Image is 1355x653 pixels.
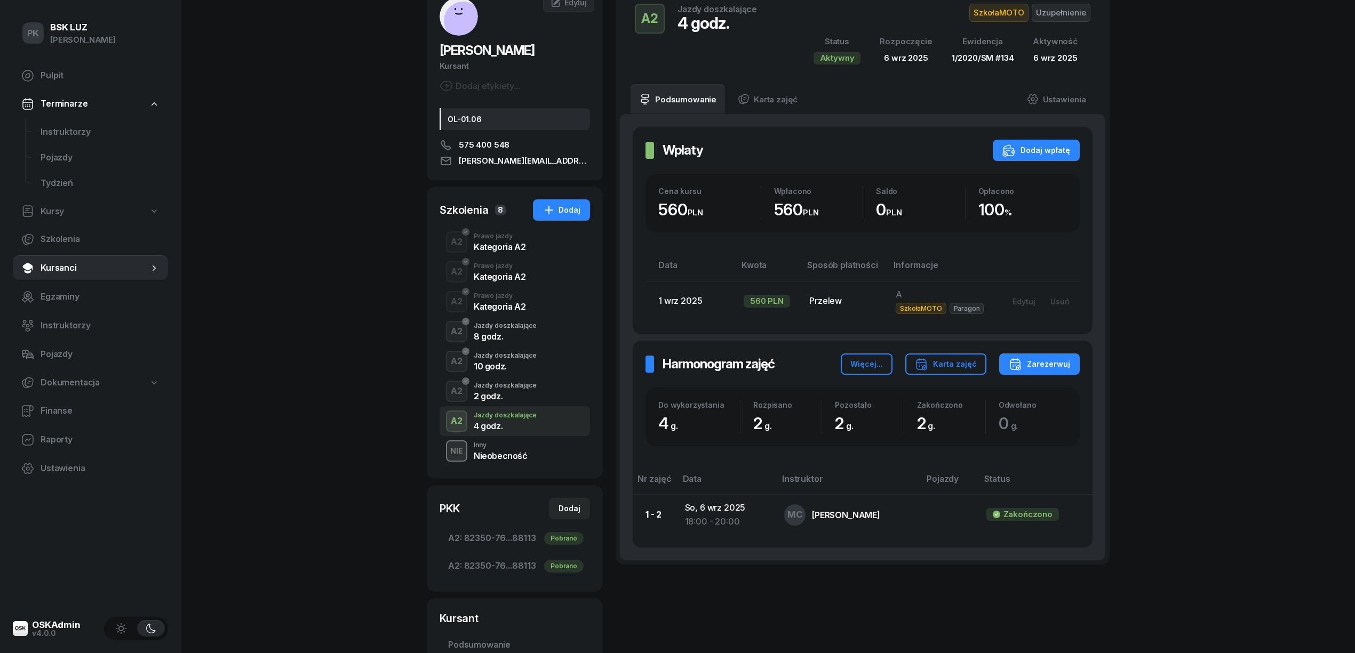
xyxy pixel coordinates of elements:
[41,290,160,304] span: Egzaminy
[447,233,467,251] div: A2
[448,638,581,652] span: Podsumowanie
[876,187,965,196] div: Saldo
[544,560,584,573] div: Pobrano
[1018,84,1095,114] a: Ustawienia
[753,414,777,433] span: 2
[440,376,590,406] button: A2Jazdy doszkalające2 godz.
[447,382,467,400] div: A2
[917,400,985,409] div: Zakończono
[41,205,64,219] span: Kursy
[978,200,1067,220] div: 100
[447,352,467,370] div: A2
[41,151,160,165] span: Pojazdy
[678,13,757,33] div: 4 godz.
[446,381,467,402] button: A2
[663,142,703,159] h2: Wpłaty
[41,433,160,447] span: Raporty
[688,207,704,217] small: PLN
[446,410,467,432] button: A2
[440,59,590,73] div: Kursant
[13,427,168,453] a: Raporty
[440,79,520,92] button: Dodaj etykiety...
[809,294,879,308] div: Przelew
[32,620,81,630] div: OSKAdmin
[448,531,462,545] span: A2:
[676,495,776,535] td: So, 6 wrz 2025
[841,353,892,375] button: Więcej...
[448,559,462,573] span: A2:
[801,258,887,281] th: Sposób płatności
[474,243,525,251] div: Kategoria A2
[447,323,467,341] div: A2
[1011,421,1018,431] small: g.
[637,8,663,29] div: A2
[1009,358,1070,370] div: Zarezerwuj
[41,348,160,361] span: Pojazdy
[440,108,590,130] div: OL-01.06
[13,92,168,116] a: Terminarze
[978,472,1093,495] th: Status
[645,258,735,281] th: Data
[999,400,1067,409] div: Odwołano
[631,84,725,114] a: Podsumowanie
[812,511,880,519] div: [PERSON_NAME]
[787,510,803,519] span: MC
[446,261,467,283] button: A2
[474,392,537,400] div: 2 godz.
[41,319,160,333] span: Instruktorzy
[917,414,941,433] span: 2
[41,376,100,390] span: Dokumentacja
[446,291,467,312] button: A2
[999,414,1024,433] span: 0
[887,258,996,281] th: Informacje
[744,295,790,308] div: 560 PLN
[13,227,168,252] a: Szkolenia
[447,412,467,430] div: A2
[440,43,535,58] span: [PERSON_NAME]
[13,313,168,338] a: Instruktorzy
[835,400,903,409] div: Pozostało
[549,498,590,519] button: Dodaj
[1005,293,1043,310] button: Edytuj
[474,362,537,370] div: 10 godz.
[446,231,467,253] button: A2
[50,23,116,32] div: BSK LUZ
[474,272,525,281] div: Kategoria A2
[32,630,81,637] div: v4.0.0
[474,332,537,341] div: 8 godz.
[13,621,28,636] img: logo-xs@2x.png
[896,289,902,300] span: A
[846,421,854,431] small: g.
[474,323,537,329] div: Jazdy doszkalające
[729,84,806,114] a: Karta zajęć
[1043,293,1077,310] button: Usuń
[459,139,509,151] span: 575 400 548
[999,353,1080,375] button: Zarezerwuj
[559,502,580,515] div: Dodaj
[440,346,590,376] button: A2Jazdy doszkalające10 godz.
[440,553,590,579] a: A2:82350-76...88113Pobrano
[13,398,168,424] a: Finanse
[448,559,581,573] span: 82350-76...88113
[735,258,801,281] th: Kwota
[658,295,702,306] span: 1 wrz 2025
[440,526,590,551] a: A2:82350-76...88113Pobrano
[446,351,467,372] button: A2
[446,444,467,457] div: NIE
[814,35,861,49] div: Status
[447,293,467,311] div: A2
[440,611,590,626] div: Kursant
[440,203,489,217] div: Szkolenia
[13,284,168,310] a: Egzaminy
[440,257,590,287] button: A2Prawo jazdyKategoria A2
[920,472,977,495] th: Pojazdy
[495,205,506,215] span: 8
[774,200,863,220] div: 560
[533,199,590,221] button: Dodaj
[544,532,584,545] div: Pobrano
[474,412,537,418] div: Jazdy doszkalające
[774,187,863,196] div: Wpłacono
[658,187,761,196] div: Cena kursu
[635,4,665,34] button: A2
[474,352,537,359] div: Jazdy doszkalające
